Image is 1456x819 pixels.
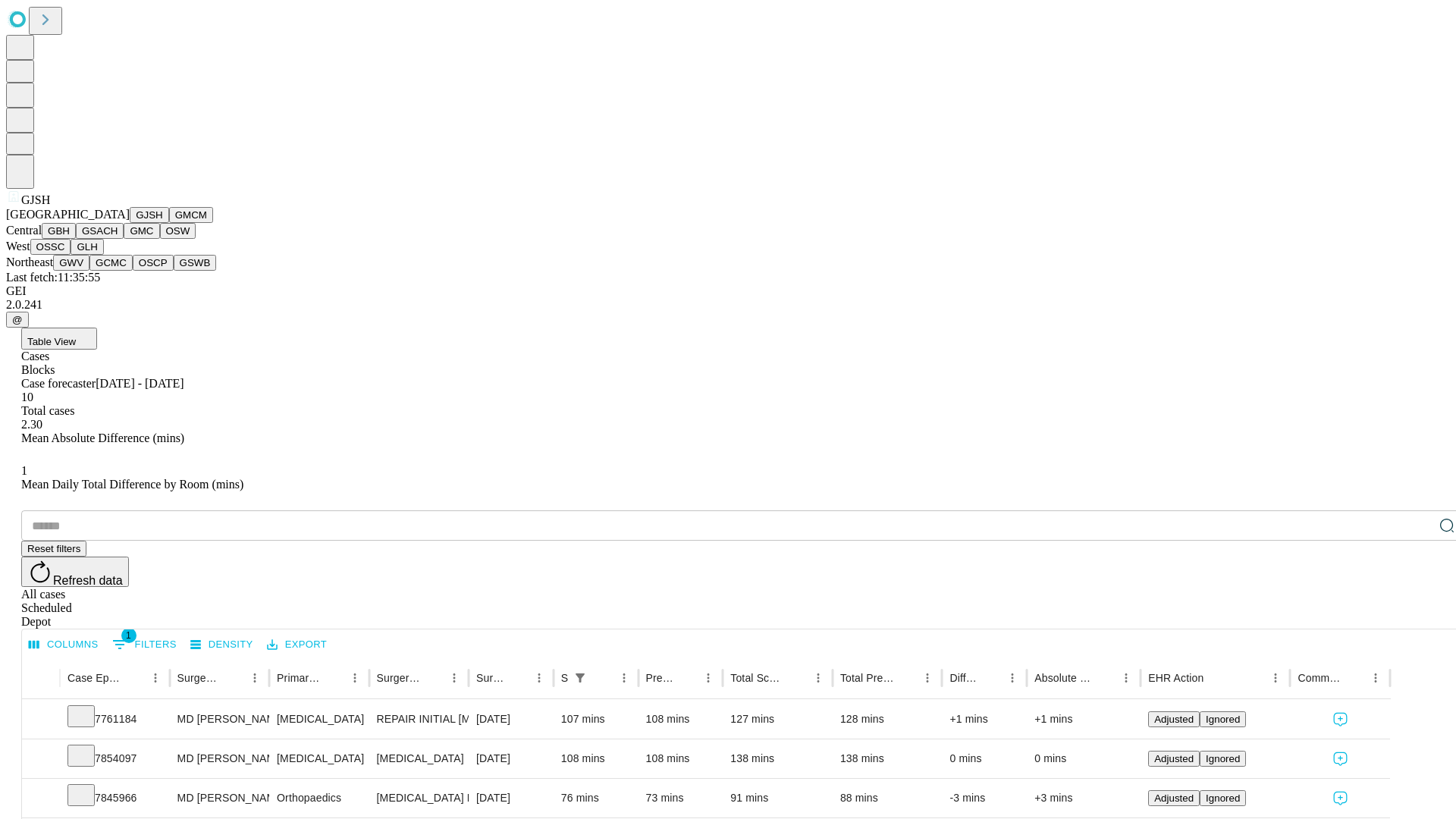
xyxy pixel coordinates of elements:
span: Ignored [1206,753,1240,764]
div: Case Epic Id [67,672,122,684]
button: Sort [1205,667,1226,689]
button: Sort [124,667,145,689]
div: 138 mins [730,739,825,778]
div: Absolute Difference [1034,672,1093,684]
div: 138 mins [840,739,935,778]
button: Show filters [108,632,180,657]
button: GSWB [174,255,217,271]
button: @ [6,312,29,328]
div: MD [PERSON_NAME] [177,700,262,739]
button: Menu [444,667,465,689]
button: Adjusted [1148,751,1200,767]
div: Total Predicted Duration [840,672,895,684]
div: 127 mins [730,700,825,739]
button: Menu [808,667,829,689]
div: Difference [949,672,979,684]
button: Menu [698,667,719,689]
div: 2.0.241 [6,298,1450,312]
button: Menu [1116,667,1137,689]
span: 2.30 [21,418,42,431]
div: MD [PERSON_NAME] [177,739,262,778]
div: 76 mins [561,779,631,817]
div: 1 active filter [570,667,591,689]
button: Sort [676,667,698,689]
div: 0 mins [1034,739,1133,778]
span: Reset filters [27,543,80,554]
button: Ignored [1200,711,1246,727]
button: Menu [145,667,166,689]
div: Surgery Name [377,672,421,684]
button: Sort [507,667,529,689]
button: Menu [1002,667,1023,689]
span: 1 [21,464,27,477]
div: 128 mins [840,700,935,739]
button: GMC [124,223,159,239]
button: GBH [42,223,76,239]
button: Menu [529,667,550,689]
div: Predicted In Room Duration [646,672,676,684]
div: 7761184 [67,700,162,739]
button: Ignored [1200,790,1246,806]
button: GCMC [89,255,133,271]
button: Export [263,633,331,657]
button: Menu [244,667,265,689]
span: 1 [121,628,136,643]
span: Case forecaster [21,377,96,390]
div: MD [PERSON_NAME] [PERSON_NAME] [177,779,262,817]
div: 91 mins [730,779,825,817]
div: Orthopaedics [277,779,361,817]
span: Adjusted [1154,753,1194,764]
button: Sort [592,667,613,689]
span: Central [6,224,42,237]
span: [DATE] - [DATE] [96,377,184,390]
div: REPAIR INITIAL [MEDICAL_DATA] REDUCIBLE AGE [DEMOGRAPHIC_DATA] OR MORE [377,700,461,739]
div: [DATE] [476,739,546,778]
div: [MEDICAL_DATA] [277,700,361,739]
span: Mean Absolute Difference (mins) [21,431,184,444]
button: Sort [1344,667,1365,689]
button: Sort [223,667,244,689]
button: GJSH [130,207,169,223]
div: [MEDICAL_DATA] [277,739,361,778]
button: Show filters [570,667,591,689]
div: 7845966 [67,779,162,817]
button: OSW [160,223,196,239]
button: Refresh data [21,557,129,587]
button: GLH [71,239,103,255]
button: OSSC [30,239,71,255]
button: Menu [1265,667,1286,689]
div: Comments [1298,672,1341,684]
div: [MEDICAL_DATA] MEDIAL OR LATERAL MENISCECTOMY [377,779,461,817]
span: Northeast [6,256,53,268]
div: 88 mins [840,779,935,817]
div: GEI [6,284,1450,298]
button: Density [187,633,257,657]
button: Menu [917,667,938,689]
span: West [6,240,30,253]
button: Menu [1365,667,1386,689]
div: Scheduled In Room Duration [561,672,568,684]
button: OSCP [133,255,174,271]
div: -3 mins [949,779,1019,817]
button: Menu [344,667,366,689]
button: GMCM [169,207,213,223]
button: Adjusted [1148,711,1200,727]
button: Sort [786,667,808,689]
div: 73 mins [646,779,716,817]
div: +1 mins [1034,700,1133,739]
span: GJSH [21,193,50,206]
span: @ [12,314,23,325]
button: GWV [53,255,89,271]
span: Adjusted [1154,792,1194,804]
span: Mean Daily Total Difference by Room (mins) [21,478,243,491]
button: Table View [21,328,97,350]
span: Table View [27,336,76,347]
div: [DATE] [476,779,546,817]
div: [DATE] [476,700,546,739]
div: 0 mins [949,739,1019,778]
div: Total Scheduled Duration [730,672,785,684]
div: 107 mins [561,700,631,739]
div: 108 mins [646,739,716,778]
button: Expand [30,746,52,773]
button: Expand [30,707,52,733]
